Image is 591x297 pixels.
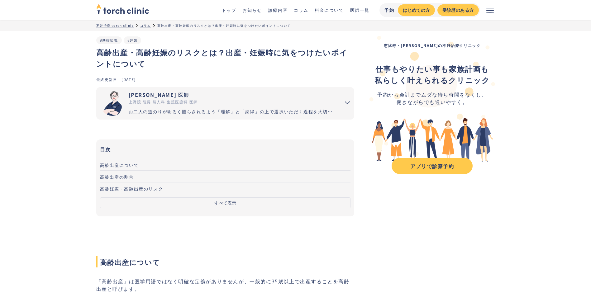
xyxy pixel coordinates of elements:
div: 上野院 院長 婦人科 生殖医療科 医師 [129,99,336,105]
a: はじめての方 [398,4,435,16]
a: 高齢妊娠・高齢出産のリスク [100,182,351,194]
a: コラム [140,23,151,28]
div: 受診歴のある方 [442,7,474,13]
span: 高齢出産の割合 [100,174,134,180]
div: 予約 [384,7,394,13]
a: 高齢出産の割合 [100,171,351,182]
a: home [96,4,149,16]
a: アプリで診察予約 [392,158,473,174]
strong: 私らしく叶えられるクリニック [374,74,490,85]
span: 高齢出産について [96,256,355,267]
img: 市山 卓彦 [100,91,125,116]
div: 予約から会計までムダな待ち時間をなくし、 働きながらでも通いやすく。 [374,91,490,106]
a: 料金について [315,7,344,13]
a: トップ [222,7,236,13]
div: [DATE] [122,77,136,82]
span: 高齢妊娠・高齢出産のリスク [100,186,163,192]
a: #基礎知識 [100,38,118,43]
div: はじめての方 [403,7,430,13]
a: [PERSON_NAME] 医師 上野院 院長 婦人科 生殖医療科 医師 お二人の道のりが明るく照らされるよう「理解」と「納得」の上で選択いただく過程を大切にしています。エビデンスに基づいた高水... [96,87,336,120]
p: 「高齢出産」は医学用語ではなく明確な定義がありませんが、一般的に35歳以上で出産することを高齢出産と呼びます。 [96,277,355,292]
div: ‍ ‍ [374,63,490,86]
a: 高齢出産について [100,159,351,171]
a: お知らせ [242,7,262,13]
strong: 仕事もやりたい事も家族計画も [375,63,489,74]
a: 不妊治療 torch clinic [96,23,134,28]
div: [PERSON_NAME] 医師 [129,91,336,98]
h1: 高齢出産・高齢妊娠のリスクとは？出産・妊娠時に気をつけたいポイントについて [96,47,355,69]
a: 診療内容 [268,7,288,13]
div: アプリで診察予約 [397,162,467,170]
div: 高齢出産・高齢妊娠のリスクとは？出産・妊娠時に気をつけたいポイントについて [157,23,291,28]
ul: パンくずリスト [96,23,495,28]
a: コラム [294,7,308,13]
a: 受診歴のある方 [437,4,479,16]
img: torch clinic [96,2,149,16]
summary: 市山 卓彦 [PERSON_NAME] 医師 上野院 院長 婦人科 生殖医療科 医師 お二人の道のりが明るく照らされるよう「理解」と「納得」の上で選択いただく過程を大切にしています。エビデンスに... [96,87,355,120]
div: 最終更新日： [96,77,122,82]
div: お二人の道のりが明るく照らされるよう「理解」と「納得」の上で選択いただく過程を大切にしています。エビデンスに基づいた高水準の医療提供により「幸せな家族計画の実現」をお手伝いさせていただきます。 [129,108,336,115]
span: 高齢出産について [100,162,139,168]
button: すべて表示 [100,197,351,208]
a: #妊娠 [127,38,138,43]
a: 医師一覧 [350,7,369,13]
strong: 恵比寿・[PERSON_NAME]の不妊治療クリニック [384,43,480,48]
h3: 目次 [100,144,351,154]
